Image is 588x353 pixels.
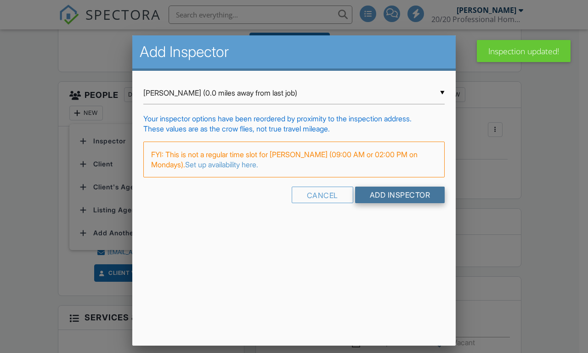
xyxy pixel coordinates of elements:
div: Your inspector options have been reordered by proximity to the inspection address. [143,114,445,124]
div: Cancel [292,187,353,203]
a: Set up availability here. [185,160,258,169]
h2: Add Inspector [140,43,448,61]
div: FYI: This is not a regular time slot for [PERSON_NAME] (09:00 AM or 02:00 PM on Mondays). [143,142,445,178]
input: Add Inspector [355,187,445,203]
div: Inspection updated! [477,40,571,62]
div: These values are as the crow flies, not true travel mileage. [143,124,445,134]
